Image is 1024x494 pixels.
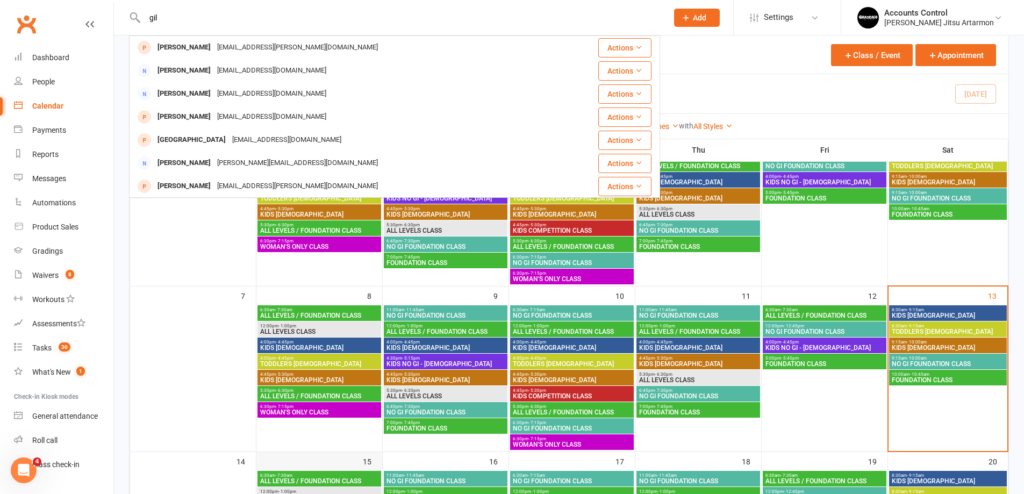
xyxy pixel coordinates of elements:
[907,190,927,195] span: - 10:00am
[907,356,927,361] span: - 10:00am
[14,142,113,167] a: Reports
[639,377,758,383] span: ALL LEVELS CLASS
[402,255,420,260] span: - 7:45pm
[781,340,799,345] span: - 4:45pm
[764,5,793,30] span: Settings
[888,139,1008,161] th: Sat
[386,255,505,260] span: 7:00pm
[512,195,632,202] span: TODDLERS [DEMOGRAPHIC_DATA]
[260,473,379,478] span: 6:30am
[386,377,505,383] span: KIDS [DEMOGRAPHIC_DATA]
[402,388,420,393] span: - 6:30pm
[907,340,927,345] span: - 10:00am
[260,489,379,494] span: 12:00pm
[528,404,546,409] span: - 6:30pm
[141,10,660,25] input: Search...
[528,420,546,425] span: - 7:15pm
[639,190,758,195] span: 4:45pm
[781,356,799,361] span: - 5:45pm
[598,61,651,81] button: Actions
[386,356,505,361] span: 4:30pm
[674,9,720,27] button: Add
[598,177,651,196] button: Actions
[32,223,78,231] div: Product Sales
[528,255,546,260] span: - 7:15pm
[531,324,549,328] span: - 1:00pm
[891,361,1005,367] span: NO GI FOUNDATION CLASS
[528,388,546,393] span: - 5:30pm
[598,84,651,104] button: Actions
[14,94,113,118] a: Calendar
[639,328,758,335] span: ALL LEVELS / FOUNDATION CLASS
[386,328,505,335] span: ALL LEVELS / FOUNDATION CLASS
[260,312,379,319] span: ALL LEVELS / FOUNDATION CLASS
[528,436,546,441] span: - 7:15pm
[891,328,1005,335] span: TODDLERS [DEMOGRAPHIC_DATA]
[386,393,505,399] span: ALL LEVELS CLASS
[489,452,509,470] div: 16
[891,307,1005,312] span: 8:30am
[260,223,379,227] span: 5:30pm
[386,372,505,377] span: 4:45pm
[639,206,758,211] span: 5:30pm
[765,361,884,367] span: FOUNDATION CLASS
[367,287,382,304] div: 8
[260,345,379,351] span: KIDS [DEMOGRAPHIC_DATA]
[32,174,66,183] div: Messages
[891,211,1005,218] span: FOUNDATION CLASS
[386,478,505,484] span: NO GI FOUNDATION CLASS
[260,307,379,312] span: 6:30am
[402,356,420,361] span: - 5:15pm
[512,420,632,425] span: 6:30pm
[907,307,924,312] span: - 9:15am
[154,109,214,125] div: [PERSON_NAME]
[655,356,672,361] span: - 5:30pm
[655,340,672,345] span: - 4:45pm
[512,324,632,328] span: 12:00pm
[386,195,505,202] span: KIDS NO GI - [DEMOGRAPHIC_DATA]
[154,63,214,78] div: [PERSON_NAME]
[655,404,672,409] span: - 7:45pm
[260,356,379,361] span: 4:00pm
[512,441,632,448] span: WOMAN'S ONLY CLASS
[493,287,509,304] div: 9
[260,195,379,202] span: TODDLERS [DEMOGRAPHIC_DATA]
[598,131,651,150] button: Actions
[784,324,804,328] span: - 12:45pm
[59,342,70,352] span: 30
[639,324,758,328] span: 12:00pm
[402,420,420,425] span: - 7:45pm
[214,155,381,171] div: [PERSON_NAME][EMAIL_ADDRESS][DOMAIN_NAME]
[655,223,672,227] span: - 7:30pm
[765,163,884,169] span: NO GI FOUNDATION CLASS
[512,223,632,227] span: 4:45pm
[781,190,799,195] span: - 5:45pm
[781,174,799,179] span: - 4:45pm
[512,388,632,393] span: 4:45pm
[276,206,293,211] span: - 5:30pm
[512,244,632,250] span: ALL LEVELS / FOUNDATION CLASS
[32,343,52,352] div: Tasks
[260,324,379,328] span: 12:00pm
[891,312,1005,319] span: KIDS [DEMOGRAPHIC_DATA]
[512,271,632,276] span: 6:30pm
[639,195,758,202] span: KIDS [DEMOGRAPHIC_DATA]
[639,227,758,234] span: NO GI FOUNDATION CLASS
[386,345,505,351] span: KIDS [DEMOGRAPHIC_DATA]
[260,409,379,416] span: WOMAN'S ONLY CLASS
[512,377,632,383] span: KIDS [DEMOGRAPHIC_DATA]
[639,244,758,250] span: FOUNDATION CLASS
[512,328,632,335] span: ALL LEVELS / FOUNDATION CLASS
[639,312,758,319] span: NO GI FOUNDATION CLASS
[891,478,1005,484] span: KIDS [DEMOGRAPHIC_DATA]
[260,227,379,234] span: ALL LEVELS / FOUNDATION CLASS
[512,255,632,260] span: 6:30pm
[910,206,929,211] span: - 10:45am
[276,223,293,227] span: - 6:30pm
[831,44,913,66] button: Class / Event
[598,108,651,127] button: Actions
[386,260,505,266] span: FOUNDATION CLASS
[76,367,85,376] span: 1
[907,324,924,328] span: - 9:15am
[512,206,632,211] span: 4:45pm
